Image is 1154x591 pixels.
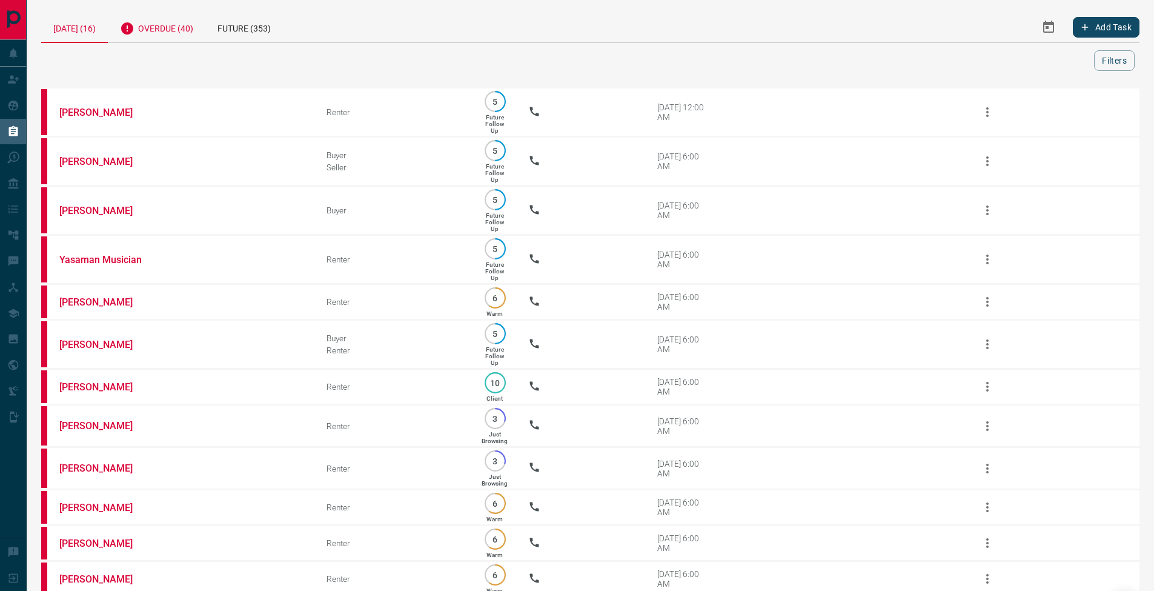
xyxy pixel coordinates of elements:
[41,187,47,233] div: property.ca
[657,335,709,354] div: [DATE] 6:00 AM
[482,431,508,444] p: Just Browsing
[59,296,150,308] a: [PERSON_NAME]
[327,346,462,355] div: Renter
[41,236,47,282] div: property.ca
[485,163,504,183] p: Future Follow Up
[491,195,500,204] p: 5
[657,533,709,553] div: [DATE] 6:00 AM
[41,370,47,403] div: property.ca
[491,244,500,253] p: 5
[41,138,47,184] div: property.ca
[657,416,709,436] div: [DATE] 6:00 AM
[657,201,709,220] div: [DATE] 6:00 AM
[59,573,150,585] a: [PERSON_NAME]
[327,538,462,548] div: Renter
[491,329,500,338] p: 5
[486,395,503,402] p: Client
[491,414,500,423] p: 3
[327,162,462,172] div: Seller
[41,12,108,43] div: [DATE] (16)
[327,574,462,584] div: Renter
[41,406,47,446] div: property.ca
[485,212,504,232] p: Future Follow Up
[491,499,500,508] p: 6
[657,292,709,312] div: [DATE] 6:00 AM
[59,254,150,265] a: Yasaman Musician
[486,516,503,523] p: Warm
[1073,17,1139,38] button: Add Task
[41,321,47,367] div: property.ca
[491,146,500,155] p: 5
[491,570,500,579] p: 6
[41,491,47,524] div: property.ca
[491,535,500,544] p: 6
[327,464,462,473] div: Renter
[486,552,503,558] p: Warm
[59,381,150,393] a: [PERSON_NAME]
[327,205,462,215] div: Buyer
[657,102,709,122] div: [DATE] 12:00 AM
[657,569,709,589] div: [DATE] 6:00 AM
[657,250,709,269] div: [DATE] 6:00 AM
[485,261,504,281] p: Future Follow Up
[491,293,500,302] p: 6
[108,12,205,42] div: Overdue (40)
[491,378,500,387] p: 10
[327,255,462,264] div: Renter
[327,150,462,160] div: Buyer
[657,377,709,396] div: [DATE] 6:00 AM
[327,382,462,392] div: Renter
[59,502,150,513] a: [PERSON_NAME]
[59,339,150,350] a: [PERSON_NAME]
[327,421,462,431] div: Renter
[59,156,150,167] a: [PERSON_NAME]
[491,97,500,106] p: 5
[485,114,504,134] p: Future Follow Up
[485,346,504,366] p: Future Follow Up
[59,107,150,118] a: [PERSON_NAME]
[1094,50,1135,71] button: Filters
[205,12,283,42] div: Future (353)
[59,462,150,474] a: [PERSON_NAME]
[657,152,709,171] div: [DATE] 6:00 AM
[327,107,462,117] div: Renter
[41,449,47,488] div: property.ca
[327,297,462,307] div: Renter
[41,285,47,318] div: property.ca
[59,205,150,216] a: [PERSON_NAME]
[327,503,462,512] div: Renter
[482,473,508,487] p: Just Browsing
[59,420,150,432] a: [PERSON_NAME]
[657,498,709,517] div: [DATE] 6:00 AM
[491,456,500,466] p: 3
[486,310,503,317] p: Warm
[59,538,150,549] a: [PERSON_NAME]
[1034,13,1063,42] button: Select Date Range
[657,459,709,478] div: [DATE] 6:00 AM
[327,333,462,343] div: Buyer
[41,89,47,135] div: property.ca
[41,527,47,559] div: property.ca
